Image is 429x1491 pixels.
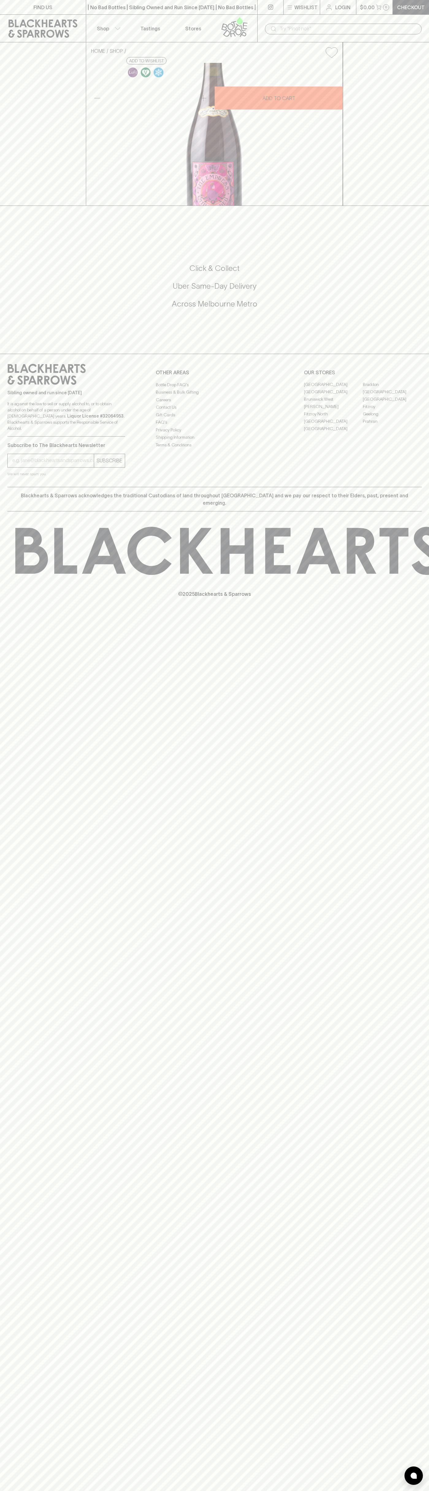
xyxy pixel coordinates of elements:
button: Add to wishlist [323,45,340,60]
a: [GEOGRAPHIC_DATA] [363,388,422,396]
a: Terms & Conditions [156,441,274,449]
input: e.g. jane@blackheartsandsparrows.com.au [12,456,94,465]
a: Contact Us [156,404,274,411]
a: Fitzroy [363,403,422,410]
button: Add to wishlist [126,57,167,64]
a: Made without the use of any animal products. [139,66,152,79]
a: [PERSON_NAME] [304,403,363,410]
img: bubble-icon [411,1473,417,1479]
p: FIND US [33,4,52,11]
a: Privacy Policy [156,426,274,433]
p: Subscribe to The Blackhearts Newsletter [7,441,125,449]
p: Wishlist [294,4,318,11]
div: Call to action block [7,239,422,341]
img: Lo-Fi [128,67,138,77]
a: Braddon [363,381,422,388]
a: Fitzroy North [304,410,363,418]
a: Shipping Information [156,434,274,441]
p: OTHER AREAS [156,369,274,376]
h5: Uber Same-Day Delivery [7,281,422,291]
button: ADD TO CART [215,87,343,110]
p: ADD TO CART [262,94,295,102]
a: Brunswick West [304,396,363,403]
p: $0.00 [360,4,375,11]
p: 0 [385,6,387,9]
button: Shop [86,15,129,42]
a: Geelong [363,410,422,418]
a: [GEOGRAPHIC_DATA] [304,381,363,388]
a: FAQ's [156,419,274,426]
p: OUR STORES [304,369,422,376]
button: SUBSCRIBE [94,454,125,467]
img: 39937.png [86,63,343,206]
a: Careers [156,396,274,403]
a: Stores [172,15,215,42]
a: Business & Bulk Gifting [156,389,274,396]
p: Sibling owned and run since [DATE] [7,390,125,396]
a: HOME [91,48,105,54]
a: [GEOGRAPHIC_DATA] [304,425,363,433]
p: It is against the law to sell or supply alcohol to, or to obtain alcohol on behalf of a person un... [7,401,125,431]
img: Chilled Red [154,67,163,77]
a: Gift Cards [156,411,274,418]
a: [GEOGRAPHIC_DATA] [304,388,363,396]
input: Try "Pinot noir" [280,24,417,34]
p: SUBSCRIBE [97,457,122,464]
p: Shop [97,25,109,32]
strong: Liquor License #32064953 [67,414,124,418]
p: Stores [185,25,201,32]
a: Wonderful as is, but a slight chill will enhance the aromatics and give it a beautiful crunch. [152,66,165,79]
a: [GEOGRAPHIC_DATA] [304,418,363,425]
a: Prahran [363,418,422,425]
h5: Across Melbourne Metro [7,299,422,309]
p: We will never spam you [7,471,125,477]
a: [GEOGRAPHIC_DATA] [363,396,422,403]
a: Some may call it natural, others minimum intervention, either way, it’s hands off & maybe even a ... [126,66,139,79]
p: Tastings [140,25,160,32]
a: Bottle Drop FAQ's [156,381,274,388]
p: Login [335,4,350,11]
a: Tastings [129,15,172,42]
h5: Click & Collect [7,263,422,273]
p: Checkout [397,4,425,11]
p: Blackhearts & Sparrows acknowledges the traditional Custodians of land throughout [GEOGRAPHIC_DAT... [12,492,417,507]
img: Vegan [141,67,151,77]
a: SHOP [110,48,123,54]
